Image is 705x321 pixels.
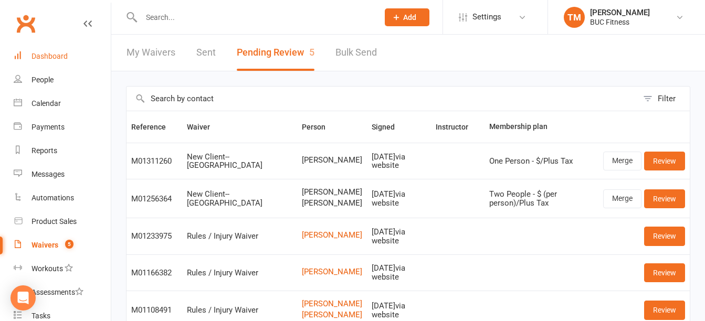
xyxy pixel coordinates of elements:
span: Signed [372,123,406,131]
a: Bulk Send [335,35,377,71]
div: Automations [31,194,74,202]
span: 5 [309,47,314,58]
div: [DATE] via website [372,228,426,245]
a: Merge [603,152,641,170]
th: Membership plan [485,111,598,143]
span: [PERSON_NAME] [302,188,362,197]
a: Workouts [14,257,111,281]
div: [DATE] via website [372,190,426,207]
button: Reference [131,121,177,133]
a: Automations [14,186,111,210]
a: Messages [14,163,111,186]
div: [DATE] via website [372,153,426,170]
a: Dashboard [14,45,111,68]
div: TM [564,7,585,28]
div: Waivers [31,241,58,249]
button: Waiver [187,121,222,133]
input: Search by contact [127,87,638,111]
span: Settings [472,5,501,29]
a: Review [644,189,685,208]
div: [DATE] via website [372,264,426,281]
a: Review [644,227,685,245]
a: [PERSON_NAME] [302,311,362,319]
div: Two People - $ (per person)/Plus Tax [489,190,594,207]
span: Add [403,13,416,22]
span: Instructor [436,123,480,131]
a: People [14,68,111,92]
div: Rules / Injury Waiver [187,232,292,241]
button: Add [385,8,429,26]
div: Rules / Injury Waiver [187,269,292,277]
div: One Person - $/Plus Tax [489,157,594,166]
span: 5 [65,240,73,249]
div: Assessments [31,288,83,296]
a: Review [644,263,685,282]
div: People [31,76,54,84]
span: Person [302,123,337,131]
div: Reports [31,146,57,155]
div: [PERSON_NAME] [590,8,650,17]
button: Instructor [436,121,480,133]
a: Clubworx [13,10,39,37]
button: Pending Review5 [237,35,314,71]
a: Reports [14,139,111,163]
a: Review [644,152,685,170]
a: [PERSON_NAME] [302,231,362,240]
span: Waiver [187,123,222,131]
a: [PERSON_NAME] [302,299,362,308]
button: Person [302,121,337,133]
a: Waivers 5 [14,233,111,257]
div: Rules / Injury Waiver [187,306,292,315]
a: Calendar [14,92,111,115]
a: Review [644,301,685,319]
button: Filter [638,87,690,111]
div: Payments [31,123,65,131]
div: M01108491 [131,306,177,315]
div: Product Sales [31,217,77,226]
div: Calendar [31,99,61,108]
div: Messages [31,170,65,178]
div: M01233975 [131,232,177,241]
div: Workouts [31,264,63,273]
div: Filter [658,92,676,105]
div: BUC Fitness [590,17,650,27]
a: Assessments [14,281,111,304]
a: [PERSON_NAME] [302,267,362,276]
div: Dashboard [31,52,68,60]
div: M01256364 [131,195,177,204]
a: Payments [14,115,111,139]
button: Signed [372,121,406,133]
span: [PERSON_NAME] [302,156,362,165]
div: M01166382 [131,269,177,277]
input: Search... [138,10,371,25]
div: New Client--[GEOGRAPHIC_DATA] [187,190,292,207]
div: M01311260 [131,157,177,166]
div: [DATE] via website [372,302,426,319]
a: Merge [603,189,641,208]
span: Reference [131,123,177,131]
a: Product Sales [14,210,111,233]
a: Sent [196,35,216,71]
div: New Client--[GEOGRAPHIC_DATA] [187,153,292,170]
span: [PERSON_NAME] [302,199,362,208]
div: Open Intercom Messenger [10,285,36,311]
div: Tasks [31,312,50,320]
a: My Waivers [127,35,175,71]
